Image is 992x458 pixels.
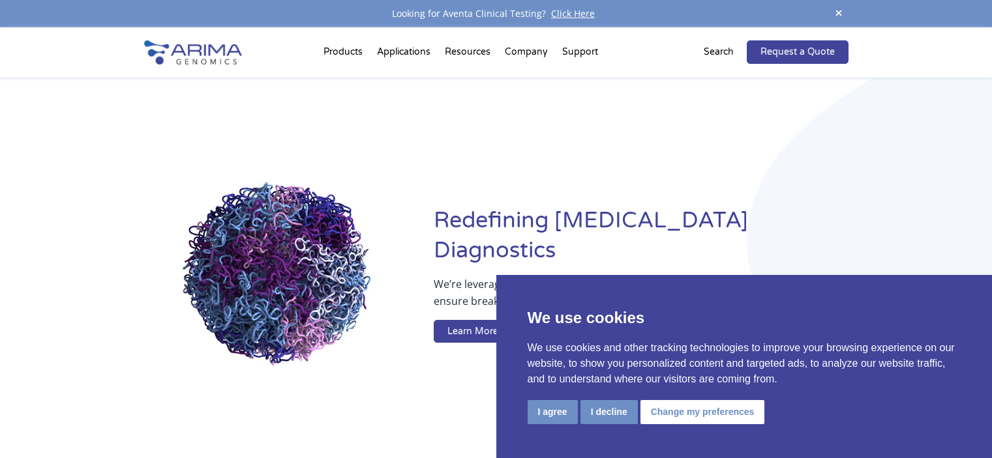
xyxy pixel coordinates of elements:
[528,306,961,330] p: We use cookies
[528,400,578,424] button: I agree
[747,40,849,64] a: Request a Quote
[434,276,796,320] p: We’re leveraging whole-genome sequence and structure information to ensure breakthrough therapies...
[144,5,849,22] div: Looking for Aventa Clinical Testing?
[144,40,242,64] img: Arima-Genomics-logo
[704,44,734,61] p: Search
[434,206,848,276] h1: Redefining [MEDICAL_DATA] Diagnostics
[546,7,600,20] a: Click Here
[528,340,961,387] p: We use cookies and other tracking technologies to improve your browsing experience on our website...
[434,320,512,343] a: Learn More
[640,400,765,424] button: Change my preferences
[580,400,638,424] button: I decline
